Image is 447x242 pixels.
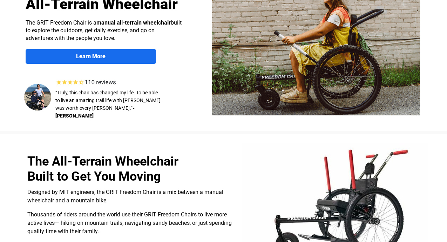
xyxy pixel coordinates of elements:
input: Get more information [25,169,85,183]
strong: manual all-terrain wheelchair [96,19,171,26]
span: Designed by MIT engineers, the GRIT Freedom Chair is a mix between a manual wheelchair and a moun... [27,189,223,204]
strong: Learn More [76,53,106,60]
a: Learn More [26,49,156,64]
span: The All-Terrain Wheelchair Built to Get You Moving [27,154,178,184]
span: Thousands of riders around the world use their GRIT Freedom Chairs to live more active lives— hik... [27,211,232,235]
span: The GRIT Freedom Chair is a built to explore the outdoors, get daily exercise, and go on adventur... [26,19,182,41]
span: “Truly, this chair has changed my life. To be able to live an amazing trail life with [PERSON_NAM... [55,90,161,111]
